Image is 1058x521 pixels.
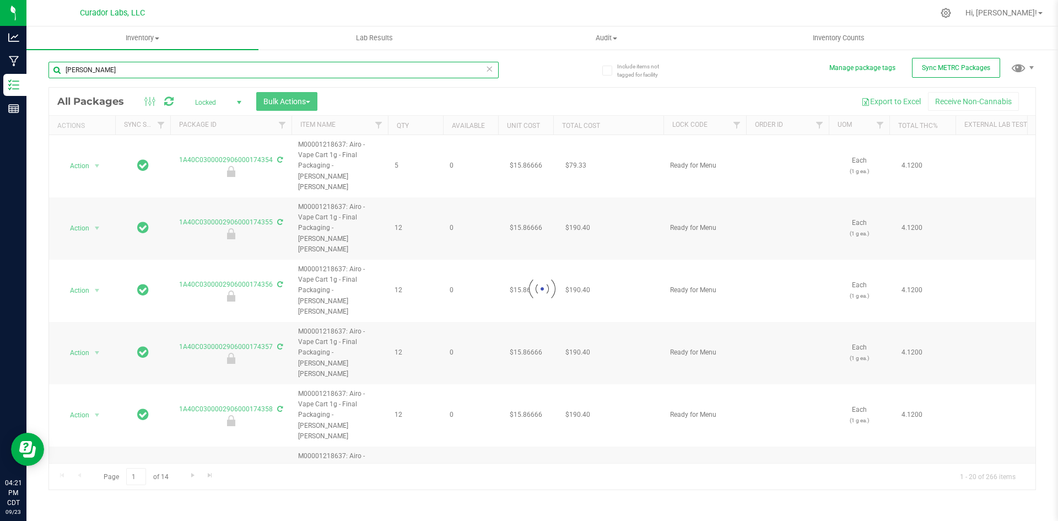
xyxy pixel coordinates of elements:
span: Curador Labs, LLC [80,8,145,18]
span: Inventory [26,33,258,43]
a: Audit [490,26,722,50]
span: Include items not tagged for facility [617,62,672,79]
span: Clear [485,62,493,76]
input: Search Package ID, Item Name, SKU, Lot or Part Number... [48,62,499,78]
inline-svg: Manufacturing [8,56,19,67]
span: Sync METRC Packages [922,64,990,72]
span: Inventory Counts [798,33,879,43]
a: Lab Results [258,26,490,50]
a: Inventory Counts [723,26,955,50]
p: 04:21 PM CDT [5,478,21,508]
a: Inventory [26,26,258,50]
p: 09/23 [5,508,21,516]
div: Manage settings [939,8,953,18]
span: Audit [491,33,722,43]
span: Lab Results [341,33,408,43]
button: Manage package tags [829,63,895,73]
span: Hi, [PERSON_NAME]! [965,8,1037,17]
inline-svg: Reports [8,103,19,114]
iframe: Resource center [11,433,44,466]
inline-svg: Inventory [8,79,19,90]
button: Sync METRC Packages [912,58,1000,78]
inline-svg: Analytics [8,32,19,43]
